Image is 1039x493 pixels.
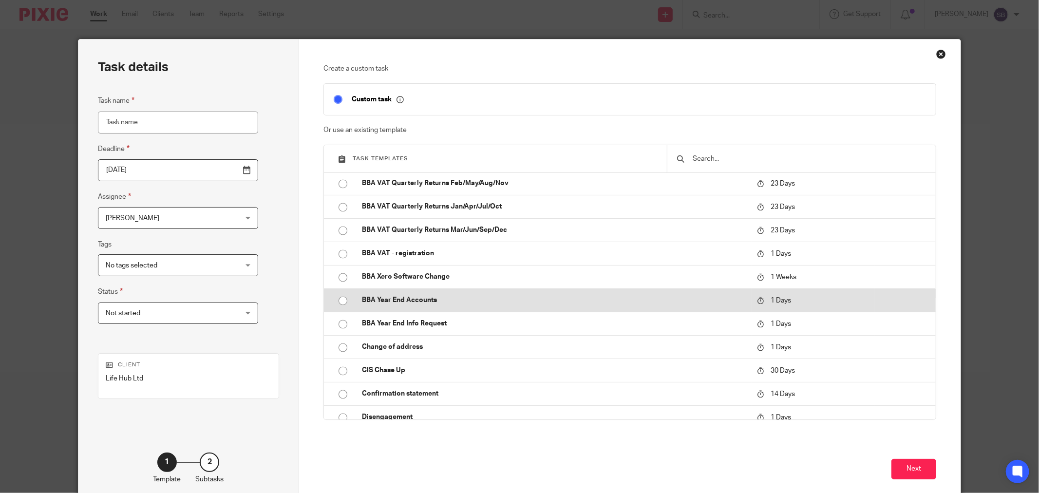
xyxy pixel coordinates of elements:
[98,59,169,76] h2: Task details
[771,250,791,257] span: 1 Days
[362,389,747,398] p: Confirmation statement
[323,64,936,74] p: Create a custom task
[157,453,177,472] div: 1
[362,272,747,282] p: BBA Xero Software Change
[771,227,795,233] span: 23 Days
[936,49,946,59] div: Close this dialog window
[153,474,181,484] p: Template
[692,153,926,164] input: Search...
[98,286,123,297] label: Status
[98,159,258,181] input: Pick a date
[771,343,791,350] span: 1 Days
[106,215,159,222] span: [PERSON_NAME]
[323,125,936,135] p: Or use an existing template
[106,262,157,269] span: No tags selected
[106,310,140,317] span: Not started
[106,361,271,369] p: Client
[98,95,134,106] label: Task name
[771,203,795,210] span: 23 Days
[200,453,219,472] div: 2
[98,143,130,154] label: Deadline
[98,240,112,249] label: Tags
[362,202,747,211] p: BBA VAT Quarterly Returns Jan/Apr/Jul/Oct
[352,95,404,104] p: Custom task
[771,390,795,397] span: 14 Days
[362,178,747,188] p: BBA VAT Quarterly Returns Feb/May/Aug/Nov
[362,342,747,352] p: Change of address
[771,180,795,187] span: 23 Days
[771,414,791,420] span: 1 Days
[771,297,791,303] span: 1 Days
[891,459,936,480] button: Next
[353,156,408,161] span: Task templates
[106,374,271,383] p: Life Hub Ltd
[98,112,258,133] input: Task name
[362,248,747,258] p: BBA VAT - registration
[362,319,747,328] p: BBA Year End Info Request
[362,295,747,305] p: BBA Year End Accounts
[362,225,747,235] p: BBA VAT Quarterly Returns Mar/Jun/Sep/Dec
[771,367,795,374] span: 30 Days
[362,412,747,422] p: Disengagement
[771,273,796,280] span: 1 Weeks
[195,474,224,484] p: Subtasks
[771,320,791,327] span: 1 Days
[98,191,131,202] label: Assignee
[362,365,747,375] p: CIS Chase Up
